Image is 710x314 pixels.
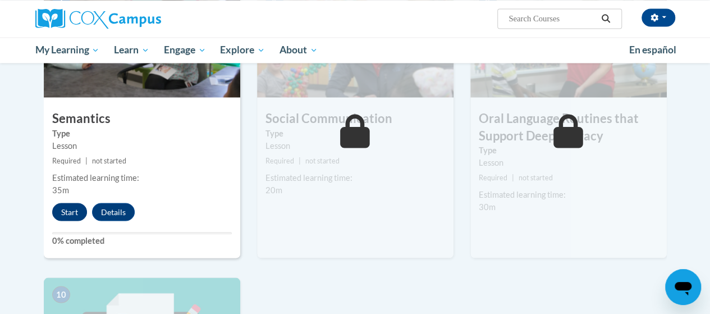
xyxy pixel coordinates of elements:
[280,43,318,57] span: About
[479,173,507,181] span: Required
[597,12,614,25] button: Search
[265,139,445,152] div: Lesson
[107,37,157,63] a: Learn
[52,234,232,247] label: 0% completed
[479,156,658,169] div: Lesson
[512,173,514,181] span: |
[470,110,667,144] h3: Oral Language Routines that Support Deep Literacy
[44,110,240,127] h3: Semantics
[52,286,70,303] span: 10
[35,43,99,57] span: My Learning
[28,37,107,63] a: My Learning
[479,188,658,201] div: Estimated learning time:
[265,171,445,184] div: Estimated learning time:
[507,12,597,25] input: Search Courses
[114,43,149,57] span: Learn
[52,156,81,165] span: Required
[265,127,445,139] label: Type
[92,156,126,165] span: not started
[213,37,272,63] a: Explore
[52,185,69,194] span: 35m
[52,127,232,139] label: Type
[220,43,265,57] span: Explore
[642,8,675,26] button: Account Settings
[27,37,684,63] div: Main menu
[257,110,454,127] h3: Social Communication
[265,185,282,194] span: 20m
[265,156,294,165] span: Required
[85,156,88,165] span: |
[52,139,232,152] div: Lesson
[665,269,701,305] iframe: Button to launch messaging window
[305,156,340,165] span: not started
[519,173,553,181] span: not started
[299,156,301,165] span: |
[629,44,676,56] span: En español
[272,37,325,63] a: About
[164,43,206,57] span: Engage
[52,171,232,184] div: Estimated learning time:
[52,203,87,221] button: Start
[479,144,658,156] label: Type
[92,203,135,221] button: Details
[35,8,237,29] a: Cox Campus
[479,202,496,211] span: 30m
[622,38,684,62] a: En español
[35,8,161,29] img: Cox Campus
[157,37,213,63] a: Engage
